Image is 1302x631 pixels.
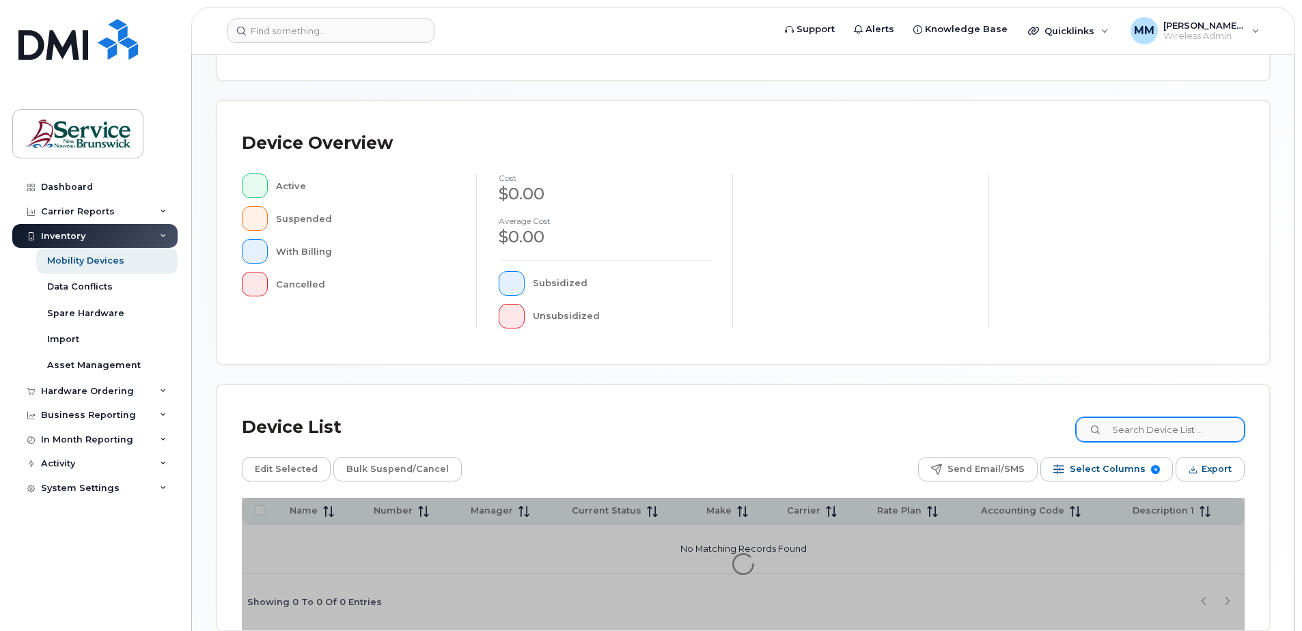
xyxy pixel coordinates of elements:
div: With Billing [276,239,455,264]
div: Subsidized [533,271,711,296]
span: Alerts [865,23,894,36]
span: Send Email/SMS [947,459,1025,479]
div: Active [276,173,455,198]
a: Support [775,16,844,43]
span: [PERSON_NAME] (ASD-E) [1163,20,1245,31]
span: 9 [1151,465,1160,474]
span: Bulk Suspend/Cancel [346,459,449,479]
button: Send Email/SMS [918,457,1038,481]
span: MM [1134,23,1154,39]
input: Find something... [227,18,434,43]
button: Export [1176,457,1245,481]
span: Knowledge Base [925,23,1008,36]
h4: Average cost [499,216,710,225]
a: Alerts [844,16,904,43]
span: Support [797,23,835,36]
button: Select Columns 9 [1040,457,1173,481]
button: Edit Selected [242,457,331,481]
span: Wireless Admin [1163,31,1245,42]
span: Edit Selected [255,459,318,479]
div: Device Overview [242,126,393,161]
div: $0.00 [499,225,710,249]
span: Export [1202,459,1232,479]
h4: cost [499,173,710,182]
input: Search Device List ... [1076,417,1245,442]
div: Unsubsidized [533,304,711,328]
div: McEachern, Melissa (ASD-E) [1121,17,1269,44]
button: Bulk Suspend/Cancel [333,457,462,481]
div: Suspended [276,206,455,231]
div: Quicklinks [1019,17,1118,44]
div: Device List [242,410,342,445]
a: Knowledge Base [904,16,1017,43]
div: $0.00 [499,182,710,206]
div: Cancelled [276,272,455,296]
span: Quicklinks [1044,25,1094,36]
span: Select Columns [1070,459,1146,479]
